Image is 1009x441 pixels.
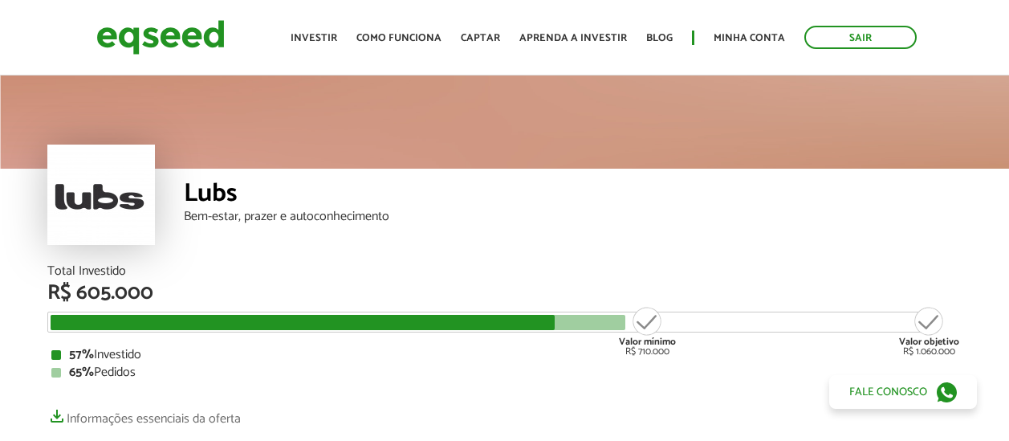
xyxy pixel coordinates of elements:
a: Minha conta [714,33,785,43]
div: R$ 1.060.000 [899,305,959,357]
div: Investido [51,349,958,361]
a: Fale conosco [829,375,977,409]
a: Sair [804,26,917,49]
strong: 57% [69,344,94,365]
img: EqSeed [96,16,225,59]
a: Blog [646,33,673,43]
div: R$ 710.000 [617,305,677,357]
div: R$ 605.000 [47,283,962,304]
a: Como funciona [356,33,441,43]
a: Captar [461,33,500,43]
strong: 65% [69,361,94,383]
strong: Valor objetivo [899,334,959,349]
div: Total Investido [47,265,962,278]
a: Investir [291,33,337,43]
div: Lubs [184,181,962,210]
div: Bem-estar, prazer e autoconhecimento [184,210,962,223]
div: Pedidos [51,366,958,379]
strong: Valor mínimo [619,334,676,349]
a: Aprenda a investir [519,33,627,43]
a: Informações essenciais da oferta [47,403,241,426]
